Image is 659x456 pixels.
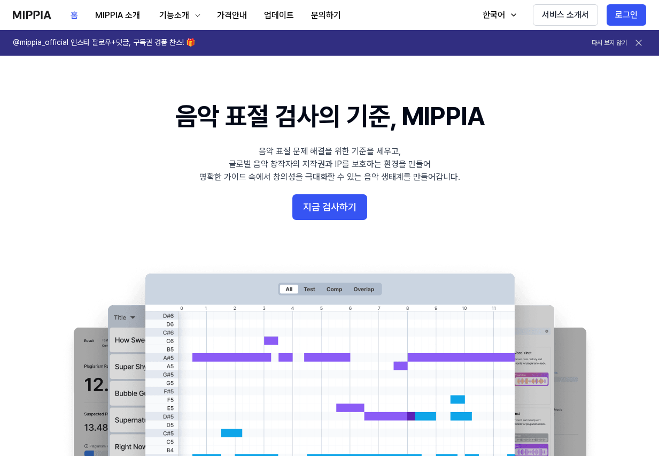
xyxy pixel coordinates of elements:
button: 가격안내 [208,5,255,26]
button: 업데이트 [255,5,303,26]
button: MIPPIA 소개 [87,5,149,26]
h1: @mippia_official 인스타 팔로우+댓글, 구독권 경품 찬스! 🎁 [13,37,195,48]
img: logo [13,11,51,19]
button: 다시 보지 않기 [592,39,627,48]
a: 홈 [62,1,87,30]
a: 업데이트 [255,1,303,30]
div: 기능소개 [157,9,191,22]
button: 기능소개 [149,5,208,26]
div: 음악 표절 문제 해결을 위한 기준을 세우고, 글로벌 음악 창작자의 저작권과 IP를 보호하는 환경을 만들어 명확한 가이드 속에서 창의성을 극대화할 수 있는 음악 생태계를 만들어... [199,145,460,184]
button: 지금 검사하기 [292,194,367,220]
button: 로그인 [607,4,646,26]
button: 홈 [62,5,87,26]
button: 서비스 소개서 [533,4,598,26]
button: 한국어 [472,4,524,26]
button: 문의하기 [303,5,350,26]
div: 한국어 [480,9,507,21]
h1: 음악 표절 검사의 기준, MIPPIA [175,98,484,134]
